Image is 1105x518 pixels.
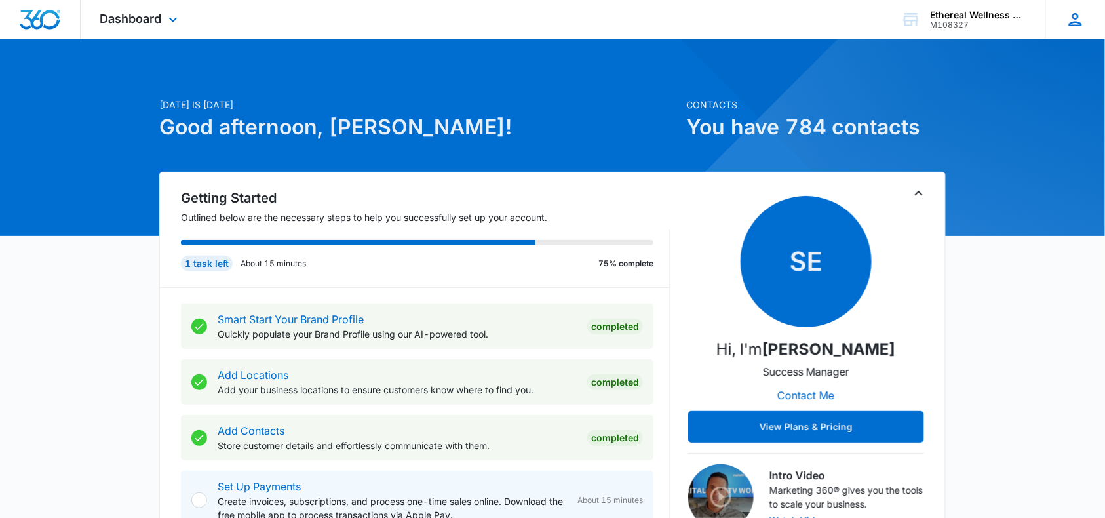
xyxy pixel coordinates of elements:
a: Set Up Payments [218,480,301,493]
p: Store customer details and effortlessly communicate with them. [218,439,577,452]
h2: Getting Started [181,188,670,208]
p: Add your business locations to ensure customers know where to find you. [218,383,577,397]
div: account id [931,20,1026,30]
a: Smart Start Your Brand Profile [218,313,364,326]
div: 1 task left [181,256,233,271]
p: Success Manager [763,364,849,380]
span: Dashboard [100,12,162,26]
span: SE [741,196,872,327]
h1: You have 784 contacts [686,111,946,143]
button: View Plans & Pricing [688,411,924,443]
h3: Intro Video [769,468,924,483]
button: Toggle Collapse [911,186,927,201]
p: Outlined below are the necessary steps to help you successfully set up your account. [181,210,670,224]
p: About 15 minutes [241,258,306,269]
a: Add Locations [218,369,288,382]
div: Completed [587,374,643,390]
button: Contact Me [765,380,848,411]
div: Completed [587,430,643,446]
p: Hi, I'm [717,338,896,361]
p: Marketing 360® gives you the tools to scale your business. [769,483,924,511]
div: Completed [587,319,643,334]
p: Contacts [686,98,946,111]
a: Add Contacts [218,424,284,437]
span: About 15 minutes [577,494,643,506]
h1: Good afternoon, [PERSON_NAME]! [159,111,678,143]
p: Quickly populate your Brand Profile using our AI-powered tool. [218,327,577,341]
p: [DATE] is [DATE] [159,98,678,111]
div: account name [931,10,1026,20]
strong: [PERSON_NAME] [763,340,896,359]
p: 75% complete [598,258,653,269]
